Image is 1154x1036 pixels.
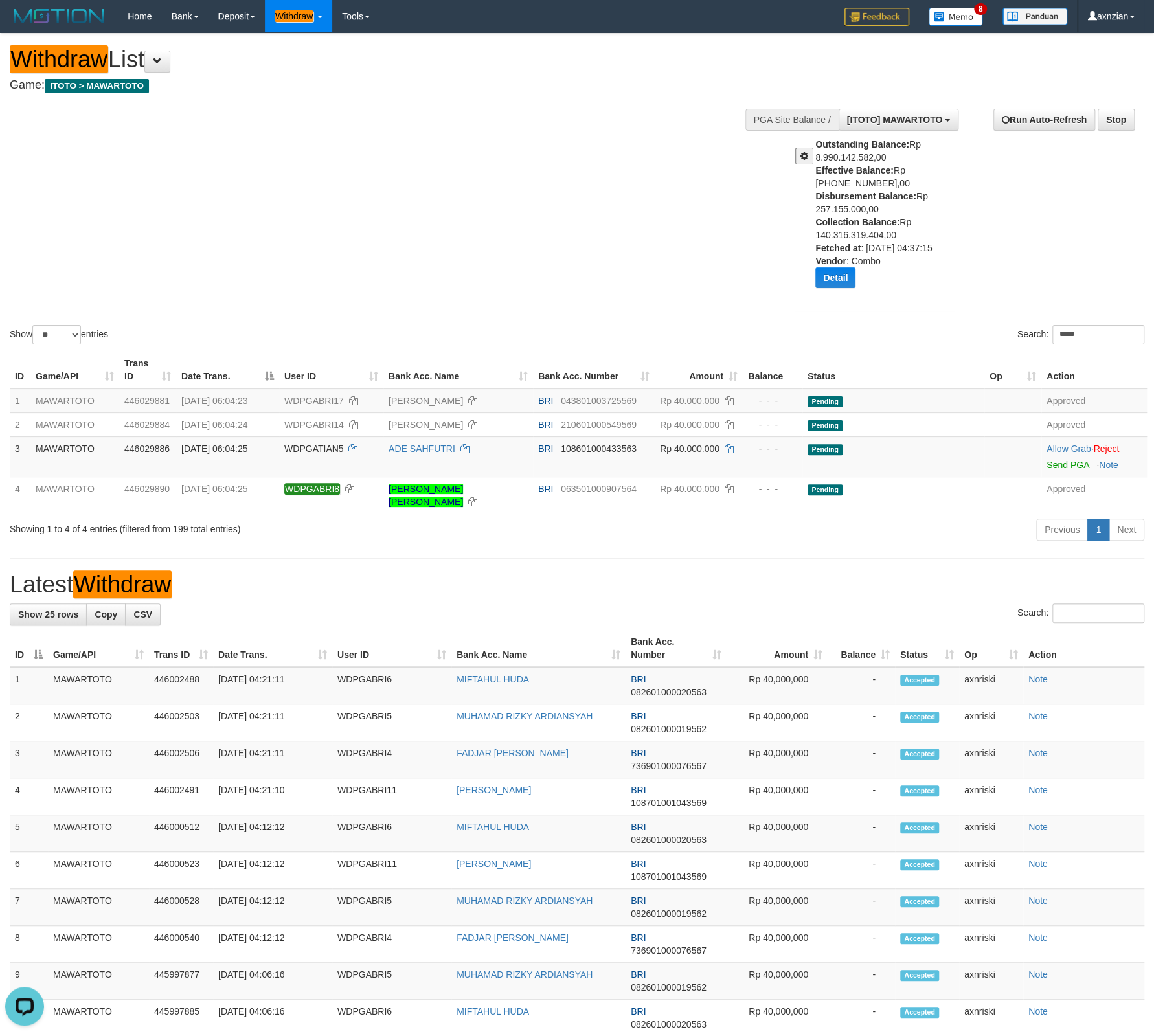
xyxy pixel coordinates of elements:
[383,352,533,388] th: Bank Acc. Name: activate to sort column ascending
[48,889,149,926] td: MAWARTOTO
[10,6,108,26] img: MOTION_logo.png
[275,10,313,22] em: Withdraw
[284,483,340,495] em: WDPGABRI8
[1028,785,1048,795] a: Note
[900,1007,939,1018] span: Accepted
[959,741,1023,778] td: axnriski
[213,889,332,926] td: [DATE] 04:12:12
[631,724,707,734] span: Copy 082601000019562 to clipboard
[727,630,828,667] th: Amount: activate to sort column ascending
[332,926,451,963] td: WDPGABRI4
[73,570,172,598] em: Withdraw
[959,704,1023,741] td: axnriski
[631,711,646,721] span: BRI
[457,748,569,758] a: FADJAR [PERSON_NAME]
[10,630,48,667] th: ID: activate to sort column descending
[1041,388,1147,413] td: Approved
[828,704,895,741] td: -
[815,256,846,266] b: Vendor
[10,412,30,436] td: 2
[533,352,655,388] th: Bank Acc. Number: activate to sort column ascending
[213,667,332,704] td: [DATE] 04:21:11
[10,603,87,625] a: Show 25 rows
[727,852,828,889] td: Rp 40,000,000
[149,630,213,667] th: Trans ID: activate to sort column ascending
[133,609,152,620] span: CSV
[86,603,126,625] a: Copy
[1047,444,1093,454] span: ·
[727,778,828,815] td: Rp 40,000,000
[332,815,451,852] td: WDPGABRI6
[828,963,895,1000] td: -
[561,444,637,454] span: Copy 108601000433563 to clipboard
[815,138,965,298] div: Rp 8.990.142.582,00 Rp [PHONE_NUMBER],00 Rp 257.155.000,00 Rp 140.316.319.404,00 : [DATE] 04:37:1...
[10,963,48,1000] td: 9
[748,418,797,431] div: - - -
[18,609,78,620] span: Show 25 rows
[48,630,149,667] th: Game/API: activate to sort column ascending
[538,420,553,430] span: BRI
[48,667,149,704] td: MAWARTOTO
[815,217,899,227] b: Collection Balance:
[626,630,727,667] th: Bank Acc. Number: activate to sort column ascending
[959,889,1023,926] td: axnriski
[1047,444,1091,454] a: Allow Grab
[10,778,48,815] td: 4
[808,420,843,431] span: Pending
[844,8,909,26] img: Feedback.jpg
[900,896,939,907] span: Accepted
[389,484,463,507] a: [PERSON_NAME] [PERSON_NAME]
[1017,325,1144,344] label: Search:
[389,396,463,406] a: [PERSON_NAME]
[900,970,939,981] span: Accepted
[748,482,797,495] div: - - -
[10,517,471,535] div: Showing 1 to 4 of 4 entries (filtered from 199 total entries)
[959,815,1023,852] td: axnriski
[332,778,451,815] td: WDPGABRI11
[828,741,895,778] td: -
[631,1019,707,1030] span: Copy 082601000020563 to clipboard
[631,982,707,993] span: Copy 082601000019562 to clipboard
[284,444,344,454] span: WDPGATIAN5
[561,484,637,494] span: Copy 063501000907564 to clipboard
[124,396,170,406] span: 446029881
[727,815,828,852] td: Rp 40,000,000
[959,852,1023,889] td: axnriski
[95,609,117,620] span: Copy
[745,109,839,131] div: PGA Site Balance /
[149,741,213,778] td: 446002506
[149,963,213,1000] td: 445997877
[213,704,332,741] td: [DATE] 04:21:11
[213,815,332,852] td: [DATE] 04:12:12
[32,325,81,344] select: Showentries
[727,667,828,704] td: Rp 40,000,000
[1041,412,1147,436] td: Approved
[332,704,451,741] td: WDPGABRI5
[332,852,451,889] td: WDPGABRI11
[10,477,30,513] td: 4
[213,852,332,889] td: [DATE] 04:12:12
[30,436,119,477] td: MAWARTOTO
[828,630,895,667] th: Balance: activate to sort column ascending
[1052,325,1144,344] input: Search:
[5,5,44,44] button: Open LiveChat chat widget
[900,933,939,944] span: Accepted
[457,895,593,906] a: MUHAMAD RIZKY ARDIANSYAH
[332,630,451,667] th: User ID: activate to sort column ascending
[124,420,170,430] span: 446029884
[561,420,637,430] span: Copy 210601000549569 to clipboard
[1093,444,1119,454] a: Reject
[929,8,983,26] img: Button%20Memo.svg
[1028,674,1048,684] a: Note
[10,852,48,889] td: 6
[631,932,646,943] span: BRI
[149,852,213,889] td: 446000523
[631,748,646,758] span: BRI
[900,785,939,796] span: Accepted
[1052,603,1144,623] input: Search:
[176,352,279,388] th: Date Trans.: activate to sort column descending
[10,325,108,344] label: Show entries
[828,815,895,852] td: -
[660,484,719,494] span: Rp 40.000.000
[149,815,213,852] td: 446000512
